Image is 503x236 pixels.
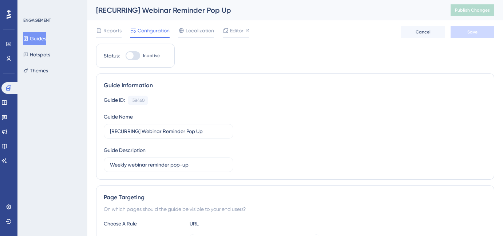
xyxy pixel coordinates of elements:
[104,51,120,60] div: Status:
[186,26,214,35] span: Localization
[110,161,227,169] input: Type your Guide’s Description here
[190,219,270,228] div: URL
[104,219,184,228] div: Choose A Rule
[23,48,50,61] button: Hotspots
[104,193,487,202] div: Page Targeting
[104,112,133,121] div: Guide Name
[23,17,51,23] div: ENGAGEMENT
[104,96,125,105] div: Guide ID:
[451,4,494,16] button: Publish Changes
[23,64,48,77] button: Themes
[104,81,487,90] div: Guide Information
[23,32,46,45] button: Guides
[96,5,432,15] div: [RECURRING] Webinar Reminder Pop Up
[416,29,431,35] span: Cancel
[451,26,494,38] button: Save
[131,97,145,103] div: 138460
[143,53,160,59] span: Inactive
[230,26,243,35] span: Editor
[110,127,227,135] input: Type your Guide’s Name here
[455,7,490,13] span: Publish Changes
[104,205,487,213] div: On which pages should the guide be visible to your end users?
[103,26,122,35] span: Reports
[104,146,146,155] div: Guide Description
[467,29,478,35] span: Save
[138,26,170,35] span: Configuration
[401,26,445,38] button: Cancel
